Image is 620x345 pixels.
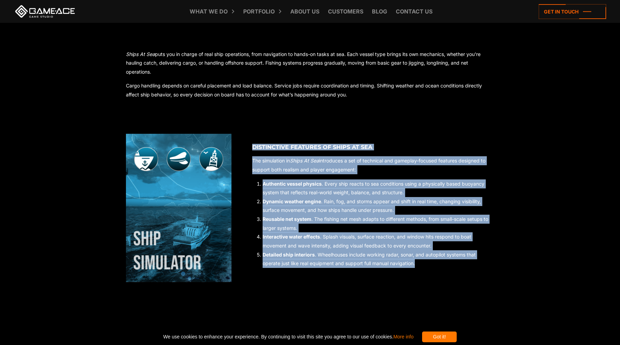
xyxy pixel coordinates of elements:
h3: Distinctive Features of Ships At Sea [252,144,494,150]
em: Ships At Sea [290,158,319,164]
li: . Rain, fog, and storms appear and shift in real time, changing visibility, surface movement, and... [263,197,494,215]
a: More info [393,334,413,339]
p: The simulation in introduces a set of technical and gameplay-focused features designed to support... [252,156,494,174]
span: We use cookies to enhance your experience. By continuing to visit this site you agree to our use ... [163,332,413,342]
strong: Authentic vessel physics [263,181,322,187]
strong: Interactive water effects [263,234,320,240]
em: Ships At Sea [126,51,155,57]
p: Cargo handling depends on careful placement and load balance. Service jobs require coordination a... [126,81,494,99]
strong: Detailed ship interiors [263,252,315,258]
strong: Reusable net system [263,216,311,222]
li: . Every ship reacts to sea conditions using a physically based buoyancy system that reflects real... [263,179,494,197]
li: . Splash visuals, surface reaction, and window hits respond to boat movement and wave intensity, ... [263,232,494,250]
li: . Wheelhouses include working radar, sonar, and autopilot systems that operate just like real equ... [263,250,494,268]
a: Get in touch [539,4,606,19]
li: . The fishing net mesh adapts to different methods, from small-scale setups to larger systems. [263,215,494,232]
p: puts you in charge of real ship operations, from navigation to hands-on tasks at sea. Each vessel... [126,50,494,76]
strong: Dynamic weather engine [263,198,321,204]
div: Got it! [422,332,457,342]
img: Ships at sea features img [126,134,231,282]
